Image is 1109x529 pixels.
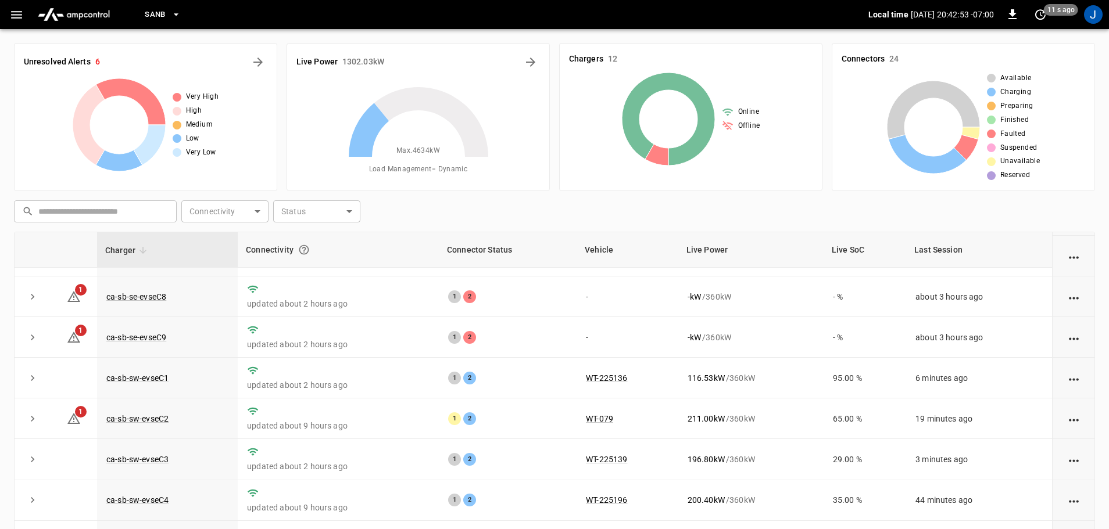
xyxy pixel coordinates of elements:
[842,53,885,66] h6: Connectors
[824,439,906,480] td: 29.00 %
[608,53,617,66] h6: 12
[448,494,461,506] div: 1
[1000,128,1026,140] span: Faulted
[1067,332,1081,343] div: action cell options
[906,276,1052,317] td: about 3 hours ago
[396,145,440,157] span: Max. 4634 kW
[463,453,476,466] div: 2
[24,491,41,509] button: expand row
[294,239,314,260] button: Connection between the charger and our software.
[106,455,169,464] a: ca-sb-sw-evseC3
[463,412,476,425] div: 2
[186,105,202,117] span: High
[247,339,430,350] p: updated about 2 hours ago
[33,3,115,26] img: ampcontrol.io logo
[824,358,906,398] td: 95.00 %
[247,420,430,431] p: updated about 9 hours ago
[906,439,1052,480] td: 3 minutes ago
[586,455,627,464] a: WT-225139
[24,288,41,305] button: expand row
[521,53,540,71] button: Energy Overview
[1000,73,1032,84] span: Available
[106,414,169,423] a: ca-sb-sw-evseC2
[95,56,100,69] h6: 6
[463,331,476,344] div: 2
[342,56,384,69] h6: 1302.03 kW
[688,413,725,424] p: 211.00 kW
[463,290,476,303] div: 2
[186,91,219,103] span: Very High
[106,495,169,505] a: ca-sb-sw-evseC4
[688,454,814,465] div: / 360 kW
[586,373,627,383] a: WT-225136
[906,480,1052,521] td: 44 minutes ago
[186,119,213,131] span: Medium
[246,239,431,260] div: Connectivity
[906,317,1052,358] td: about 3 hours ago
[688,332,814,343] div: / 360 kW
[911,9,994,20] p: [DATE] 20:42:53 -07:00
[448,453,461,466] div: 1
[186,147,216,159] span: Very Low
[824,398,906,439] td: 65.00 %
[75,284,87,296] span: 1
[247,298,430,310] p: updated about 2 hours ago
[463,372,476,384] div: 2
[463,494,476,506] div: 2
[296,56,338,69] h6: Live Power
[1084,5,1103,24] div: profile-icon
[24,56,91,69] h6: Unresolved Alerts
[67,292,81,301] a: 1
[1000,156,1040,167] span: Unavailable
[738,106,759,118] span: Online
[824,232,906,268] th: Live SoC
[1000,114,1029,126] span: Finished
[247,379,430,391] p: updated about 2 hours ago
[678,232,824,268] th: Live Power
[889,53,899,66] h6: 24
[688,291,701,303] p: - kW
[586,414,613,423] a: WT-079
[439,232,577,268] th: Connector Status
[868,9,908,20] p: Local time
[67,413,81,423] a: 1
[24,410,41,427] button: expand row
[1067,291,1081,303] div: action cell options
[688,372,814,384] div: / 360 kW
[824,317,906,358] td: - %
[688,454,725,465] p: 196.80 kW
[906,232,1052,268] th: Last Session
[106,333,166,342] a: ca-sb-se-evseC9
[106,292,166,301] a: ca-sb-se-evseC8
[906,358,1052,398] td: 6 minutes ago
[448,372,461,384] div: 1
[448,290,461,303] div: 1
[688,413,814,424] div: / 360 kW
[24,451,41,468] button: expand row
[1000,170,1030,181] span: Reserved
[1067,372,1081,384] div: action cell options
[186,133,199,145] span: Low
[1044,4,1078,16] span: 11 s ago
[106,373,169,383] a: ca-sb-sw-evseC1
[688,332,701,343] p: - kW
[1000,87,1031,98] span: Charging
[24,369,41,387] button: expand row
[105,243,151,257] span: Charger
[75,406,87,418] span: 1
[1067,494,1081,506] div: action cell options
[1000,142,1038,154] span: Suspended
[67,332,81,341] a: 1
[1067,250,1081,262] div: action cell options
[75,325,87,336] span: 1
[145,8,166,21] span: SanB
[247,502,430,513] p: updated about 9 hours ago
[586,495,627,505] a: WT-225196
[688,291,814,303] div: / 360 kW
[249,53,267,71] button: All Alerts
[738,120,760,132] span: Offline
[24,329,41,346] button: expand row
[577,276,678,317] td: -
[906,398,1052,439] td: 19 minutes ago
[369,164,468,175] span: Load Management = Dynamic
